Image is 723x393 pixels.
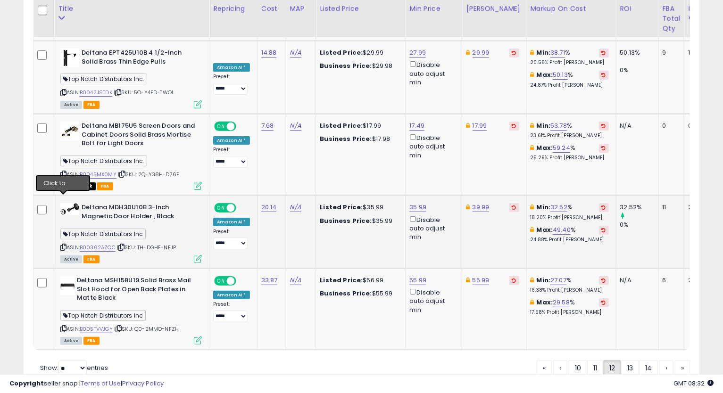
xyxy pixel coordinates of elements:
b: Business Price: [320,61,372,70]
span: OFF [235,277,250,285]
span: OFF [235,204,250,212]
div: $17.99 [320,122,398,130]
p: 17.58% Profit [PERSON_NAME] [531,309,609,316]
div: Listed Price [320,4,401,14]
a: Privacy Policy [122,379,164,388]
div: 0% [620,66,658,74]
a: 33.87 [261,276,278,285]
a: 20.14 [261,203,277,212]
a: 11 [587,360,603,376]
a: B00362AZCC [80,244,116,252]
div: Min Price [409,4,458,14]
img: 31PD9LH4-dL._SL40_.jpg [60,49,79,67]
a: 35.99 [409,203,426,212]
b: Deltana MB175U5 Screen Doors and Cabinet Doors Solid Brass Mortise Bolt for Light Doors [82,122,196,150]
div: $55.99 [320,289,398,298]
a: 17.49 [409,121,424,131]
span: › [665,363,667,373]
div: Disable auto adjust min [409,59,455,87]
div: 6 [663,276,677,285]
span: Top Notch Distributors Inc [60,310,146,321]
b: Max: [537,143,553,152]
div: 9 [663,49,677,57]
b: Listed Price: [320,121,363,130]
p: 24.87% Profit [PERSON_NAME] [531,82,609,89]
b: Business Price: [320,216,372,225]
span: » [681,363,684,373]
a: N/A [290,48,301,57]
div: % [531,49,609,66]
a: 14 [639,360,658,376]
div: 203.22 [688,276,714,285]
div: ASIN: [60,203,202,262]
span: All listings that are currently out of stock and unavailable for purchase on Amazon [60,182,96,190]
div: Title [58,4,205,14]
a: 7.68 [261,121,274,131]
div: 11 [663,203,677,212]
a: B005TVVJGY [80,325,113,333]
p: 25.29% Profit [PERSON_NAME] [531,155,609,161]
div: Cost [261,4,282,14]
div: Preset: [213,301,250,322]
a: N/A [290,276,301,285]
p: 24.88% Profit [PERSON_NAME] [531,237,609,243]
div: 221.54 [688,203,714,212]
div: Inv. value [688,4,717,24]
span: Top Notch Distributors Inc. [60,74,147,84]
span: OFF [235,123,250,131]
img: 21BLhNWB6AL._SL40_.jpg [60,276,75,295]
b: Min: [537,121,551,130]
div: $29.98 [320,62,398,70]
a: 29.99 [473,48,490,57]
span: Show: entries [40,363,108,372]
span: ON [215,277,227,285]
span: FBA [83,337,100,345]
div: ASIN: [60,122,202,189]
a: 39.99 [473,203,490,212]
div: Repricing [213,4,253,14]
span: Top Notch Distributors Inc [60,229,146,239]
div: Disable auto adjust min [409,287,455,314]
div: ROI [620,4,655,14]
a: N/A [290,203,301,212]
span: FBA [83,101,100,109]
a: B0042J8TDK [80,89,112,97]
strong: Copyright [9,379,44,388]
span: | SKU: 2Q-Y38H-D76E [118,171,179,178]
a: 13 [621,360,639,376]
span: All listings currently available for purchase on Amazon [60,101,82,109]
a: 17.99 [473,121,487,131]
a: 10 [569,360,587,376]
div: 0 [663,122,677,130]
div: % [531,298,609,316]
b: Listed Price: [320,48,363,57]
b: Min: [537,276,551,285]
a: 38.71 [550,48,565,57]
div: ASIN: [60,276,202,344]
a: 49.40 [553,225,571,235]
span: FBA [97,182,113,190]
div: seller snap | | [9,379,164,388]
b: Business Price: [320,134,372,143]
div: 0% [620,221,658,229]
div: MAP [290,4,312,14]
div: % [531,144,609,161]
div: % [531,71,609,88]
a: 32.52 [550,203,567,212]
a: 29.58 [553,298,570,307]
b: Deltana EPT425U10B 4 1/2-Inch Solid Brass Thin Edge Pulls [82,49,196,68]
b: Deltana MSH158U19 Solid Brass Mail Slot Hood for Open Back Plates in Matte Black [77,276,191,305]
div: Amazon AI * [213,218,250,226]
div: 50.13% [620,49,658,57]
span: « [543,363,546,373]
span: | SKU: TH-DGHE-NEJP [117,244,176,251]
div: ASIN: [60,49,202,107]
b: Business Price: [320,289,372,298]
b: Min: [537,203,551,212]
span: All listings currently available for purchase on Amazon [60,255,82,263]
div: Amazon AI * [213,63,250,72]
div: Amazon AI * [213,136,250,145]
div: % [531,122,609,139]
div: % [531,203,609,221]
a: 55.99 [409,276,426,285]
